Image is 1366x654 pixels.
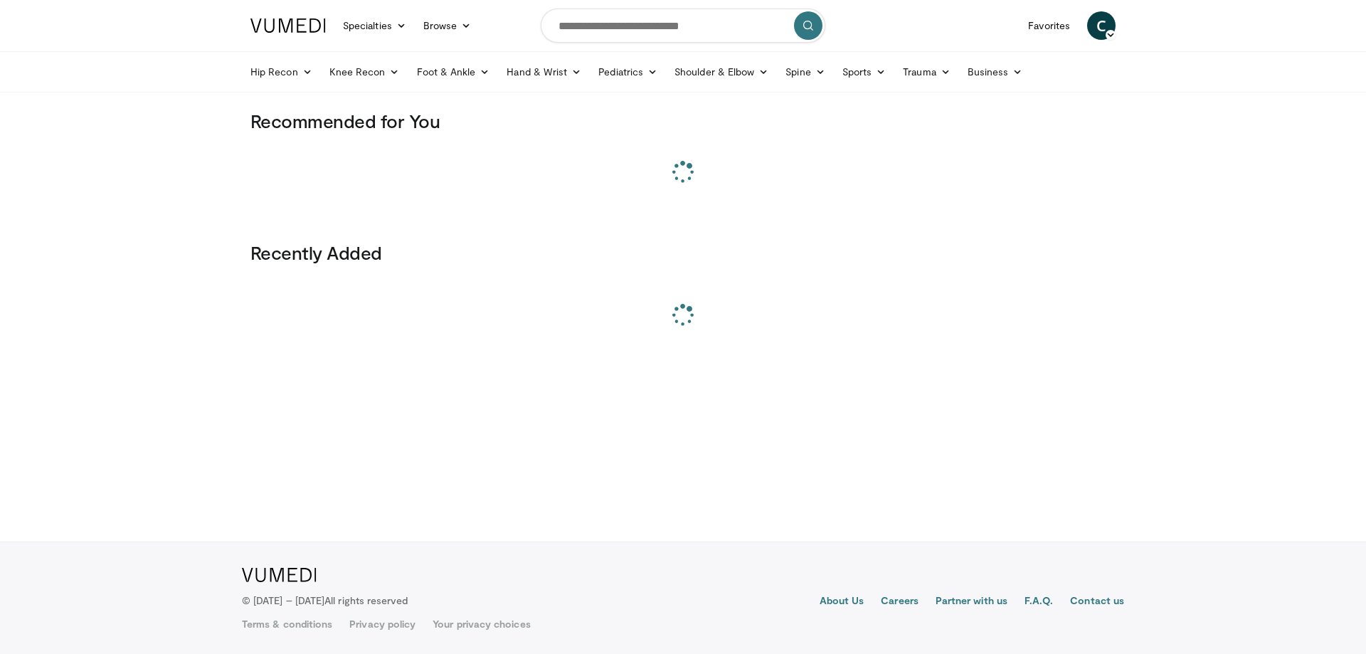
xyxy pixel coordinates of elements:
[250,19,326,33] img: VuMedi Logo
[433,617,530,631] a: Your privacy choices
[415,11,480,40] a: Browse
[324,594,408,606] span: All rights reserved
[1020,11,1079,40] a: Favorites
[498,58,590,86] a: Hand & Wrist
[242,617,332,631] a: Terms & conditions
[834,58,895,86] a: Sports
[321,58,408,86] a: Knee Recon
[408,58,499,86] a: Foot & Ankle
[250,110,1116,132] h3: Recommended for You
[242,568,317,582] img: VuMedi Logo
[334,11,415,40] a: Specialties
[1087,11,1116,40] a: C
[1024,594,1053,611] a: F.A.Q.
[242,594,408,608] p: © [DATE] – [DATE]
[881,594,918,611] a: Careers
[936,594,1007,611] a: Partner with us
[666,58,777,86] a: Shoulder & Elbow
[250,241,1116,264] h3: Recently Added
[541,9,825,43] input: Search topics, interventions
[242,58,321,86] a: Hip Recon
[1070,594,1124,611] a: Contact us
[777,58,833,86] a: Spine
[959,58,1032,86] a: Business
[590,58,666,86] a: Pediatrics
[820,594,864,611] a: About Us
[894,58,959,86] a: Trauma
[349,617,415,631] a: Privacy policy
